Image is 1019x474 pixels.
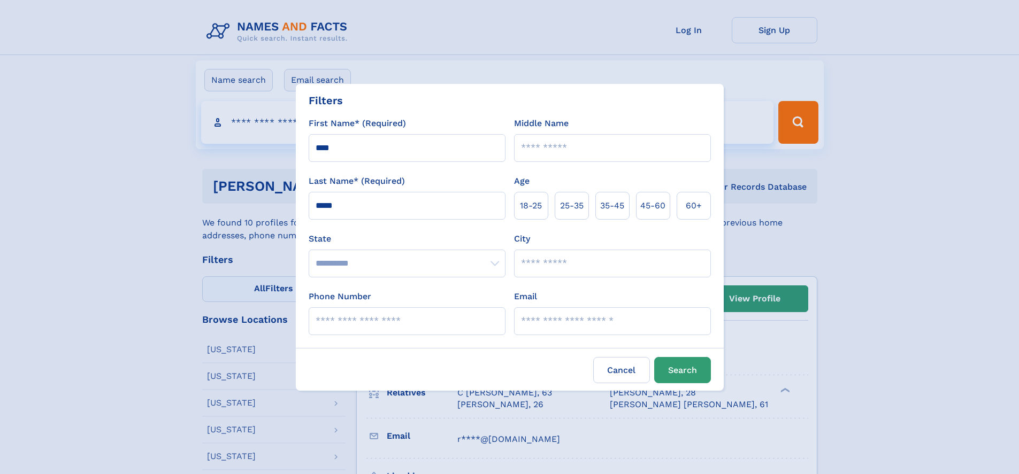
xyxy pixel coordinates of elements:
[560,199,584,212] span: 25‑35
[600,199,624,212] span: 35‑45
[309,232,505,245] label: State
[520,199,542,212] span: 18‑25
[514,175,530,188] label: Age
[686,199,702,212] span: 60+
[514,290,537,303] label: Email
[514,232,530,245] label: City
[309,117,406,130] label: First Name* (Required)
[640,199,665,212] span: 45‑60
[514,117,569,130] label: Middle Name
[309,290,371,303] label: Phone Number
[654,357,711,383] button: Search
[593,357,650,383] label: Cancel
[309,175,405,188] label: Last Name* (Required)
[309,92,343,108] div: Filters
